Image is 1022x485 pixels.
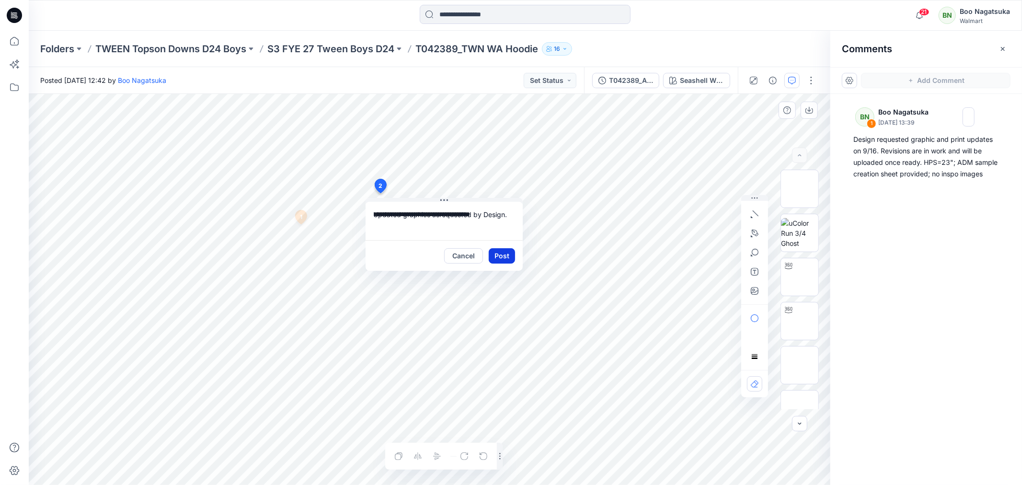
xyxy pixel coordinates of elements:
[415,42,538,56] p: T042389_TWN WA Hoodie
[781,218,818,248] img: uColor Run 3/4 Ghost
[842,43,892,55] h2: Comments
[680,75,724,86] div: Seashell White 2
[40,42,74,56] a: Folders
[919,8,930,16] span: 21
[267,42,394,56] a: S3 FYE 27 Tween Boys D24
[765,73,781,88] button: Details
[960,17,1010,24] div: Walmart
[95,42,246,56] a: TWEEN Topson Downs D24 Boys
[878,118,936,127] p: [DATE] 13:39
[609,75,653,86] div: T042389_ADM FULL_TWN WA Hoodie
[592,73,659,88] button: T042389_ADM FULL_TWN WA Hoodie
[861,73,1011,88] button: Add Comment
[40,75,166,85] span: Posted [DATE] 12:42 by
[663,73,730,88] button: Seashell White 2
[878,106,936,118] p: Boo Nagatsuka
[379,182,383,190] span: 2
[542,42,572,56] button: 16
[867,119,876,128] div: 1
[489,248,515,264] button: Post
[853,134,999,180] div: Design requested graphic and print updates on 9/16. Revisions are in work and will be uploaded on...
[939,7,956,24] div: BN
[554,44,560,54] p: 16
[855,107,874,127] div: BN
[118,76,166,84] a: Boo Nagatsuka
[444,248,483,264] button: Cancel
[960,6,1010,17] div: Boo Nagatsuka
